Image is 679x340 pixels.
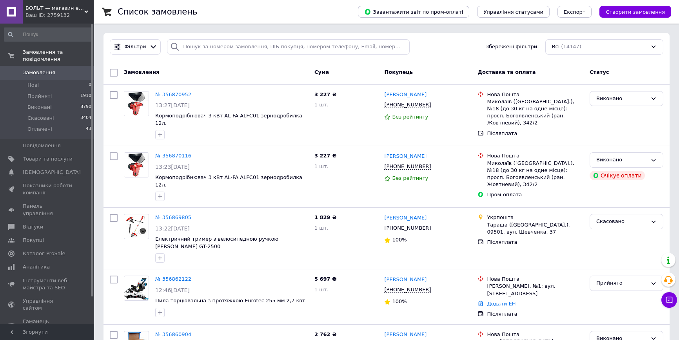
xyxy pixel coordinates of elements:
span: 1 шт. [314,287,329,292]
span: Відгуки [23,223,43,230]
span: Пила торцювальна з протяжкою Eurotec 255 мм 2,7 квт [155,298,305,303]
div: Нова Пошта [487,152,583,159]
a: Додати ЕН [487,301,516,307]
span: Повідомлення [23,142,61,149]
span: Панель управління [23,203,73,217]
div: Ваш ID: 2759132 [25,12,94,19]
input: Пошук [4,27,92,42]
span: Cума [314,69,329,75]
span: Фільтри [125,43,146,51]
a: Фото товару [124,152,149,177]
span: Оплачені [27,126,52,133]
span: Каталог ProSale [23,250,65,257]
h1: Список замовлень [118,7,197,16]
span: Товари та послуги [23,155,73,163]
span: Створити замовлення [606,9,665,15]
span: 100% [392,298,407,304]
button: Експорт [557,6,592,18]
a: [PERSON_NAME] [384,91,427,99]
span: Виконані [27,104,52,111]
span: 0 [89,82,91,89]
span: Збережені фільтри: [486,43,539,51]
span: Зателефонувати через Binotel [384,102,431,108]
a: [PERSON_NAME] [384,214,427,222]
span: Зателефонувати через Binotel [384,163,431,170]
img: Фото товару [124,276,149,300]
input: Пошук за номером замовлення, ПІБ покупця, номером телефону, Email, номером накладної [167,39,410,55]
a: № 356870116 [155,153,191,159]
button: Завантажити звіт по пром-оплаті [358,6,469,18]
span: Скасовані [27,115,54,122]
span: 43 [86,126,91,133]
a: Кормоподрібнювач 3 кВт AL-FA ALFC01 зернодробилка 12л. [155,113,302,126]
div: Пром-оплата [487,191,583,198]
a: [PERSON_NAME] [384,276,427,283]
span: 12:46[DATE] [155,287,190,293]
span: 1910 [80,93,91,100]
span: Статус [590,69,609,75]
span: 2 762 ₴ [314,331,336,337]
button: Управління статусами [477,6,550,18]
a: Створити замовлення [592,9,671,15]
div: Прийнято [596,279,647,287]
div: Скасовано [596,218,647,226]
img: Фото товару [124,91,149,116]
div: [PERSON_NAME], №1: вул. [STREET_ADDRESS] [487,283,583,297]
span: Управління статусами [483,9,543,15]
a: № 356860904 [155,331,191,337]
a: [PERSON_NAME] [384,153,427,160]
div: Миколаїв ([GEOGRAPHIC_DATA].), №18 (до 30 кг на одне місце): просп. Богоявленський (ран. Жовтневи... [487,160,583,188]
span: Нові [27,82,39,89]
button: Створити замовлення [599,6,671,18]
span: 1 шт. [314,102,329,108]
button: Чат з покупцем [661,292,677,308]
span: Зателефонувати через Binotel [384,287,431,293]
span: 1 шт. [314,163,329,169]
span: Аналітика [23,263,50,271]
div: Очікує оплати [590,171,645,180]
span: 100% [392,237,407,243]
span: Завантажити звіт по пром-оплаті [364,8,463,15]
div: Тараща ([GEOGRAPHIC_DATA].), 09501, вул. Шевченка, 37 [487,221,583,236]
div: Післяплата [487,239,583,246]
div: Миколаїв ([GEOGRAPHIC_DATA].), №18 (до 30 кг на одне місце): просп. Богоявленський (ран. Жовтневи... [487,98,583,127]
span: [DEMOGRAPHIC_DATA] [23,169,81,176]
img: Фото товару [124,153,149,177]
a: Фото товару [124,276,149,301]
span: Зателефонувати через Binotel [384,225,431,231]
div: Нова Пошта [487,331,583,338]
span: 3 227 ₴ [314,153,336,159]
span: 3404 [80,115,91,122]
span: 13:27[DATE] [155,102,190,108]
span: Без рейтингу [392,114,428,120]
div: Післяплата [487,311,583,318]
span: Гаманець компанії [23,318,73,332]
span: 1 829 ₴ [314,214,336,220]
span: 1 шт. [314,225,329,231]
a: [PERSON_NAME] [384,331,427,338]
span: Покупці [23,237,44,244]
a: № 356862122 [155,276,191,282]
span: 13:23[DATE] [155,164,190,170]
a: Електричний тример з велосипедною ручкою [PERSON_NAME] GT-2500 [155,236,278,249]
a: № 356870952 [155,91,191,97]
div: Виконано [596,95,647,103]
span: Показники роботи компанії [23,182,73,196]
span: Замовлення та повідомлення [23,49,94,63]
span: Прийняті [27,93,52,100]
div: Укрпошта [487,214,583,221]
span: Доставка та оплата [477,69,536,75]
span: (14147) [561,44,581,49]
div: Післяплата [487,130,583,137]
img: Фото товару [124,215,149,238]
a: № 356869805 [155,214,191,220]
span: Всі [552,43,560,51]
a: Кормоподрібнювач 3 кВт AL-FA ALFC01 зернодробилка 12л. [155,174,302,188]
div: Нова Пошта [487,276,583,283]
span: 13:22[DATE] [155,225,190,232]
span: Без рейтингу [392,175,428,181]
span: 8790 [80,104,91,111]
